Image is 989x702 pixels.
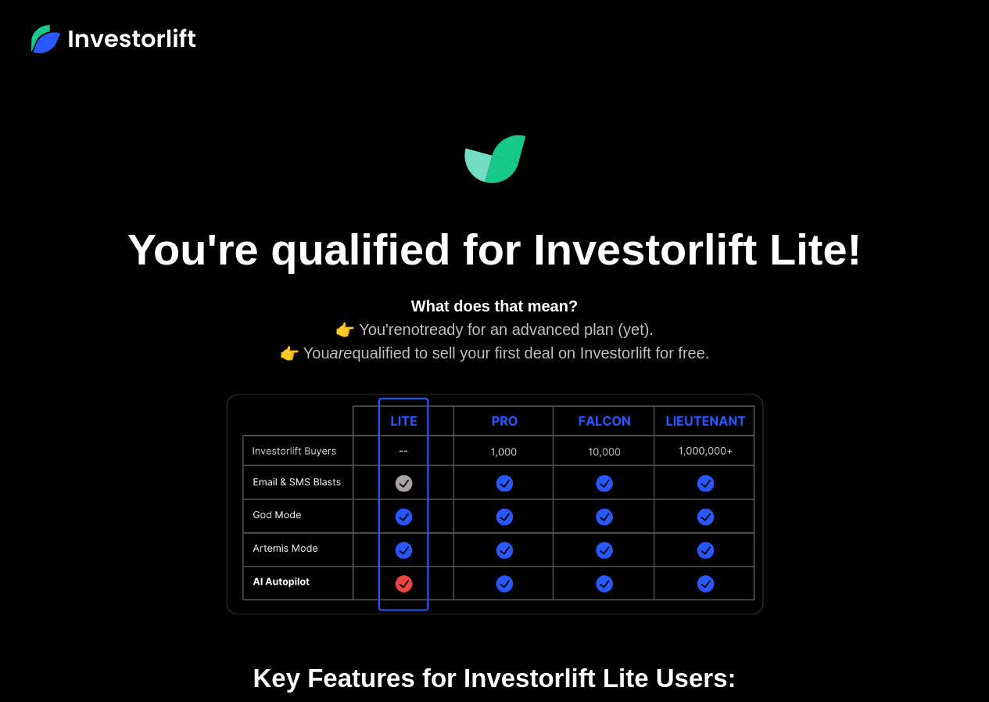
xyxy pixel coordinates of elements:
[253,664,736,693] strong: Key Features for Investorlift Lite Users:
[104,223,886,275] h1: You're qualified for Investorlift Lite!
[464,135,526,184] img: Investorlift Dashboard
[159,294,831,365] div: 👉 You're ready for an advanced plan (yet). 👉 You qualified to sell your first deal on Investorlif...
[411,297,578,315] strong: What does that mean?
[330,344,353,362] em: are
[403,321,425,338] em: not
